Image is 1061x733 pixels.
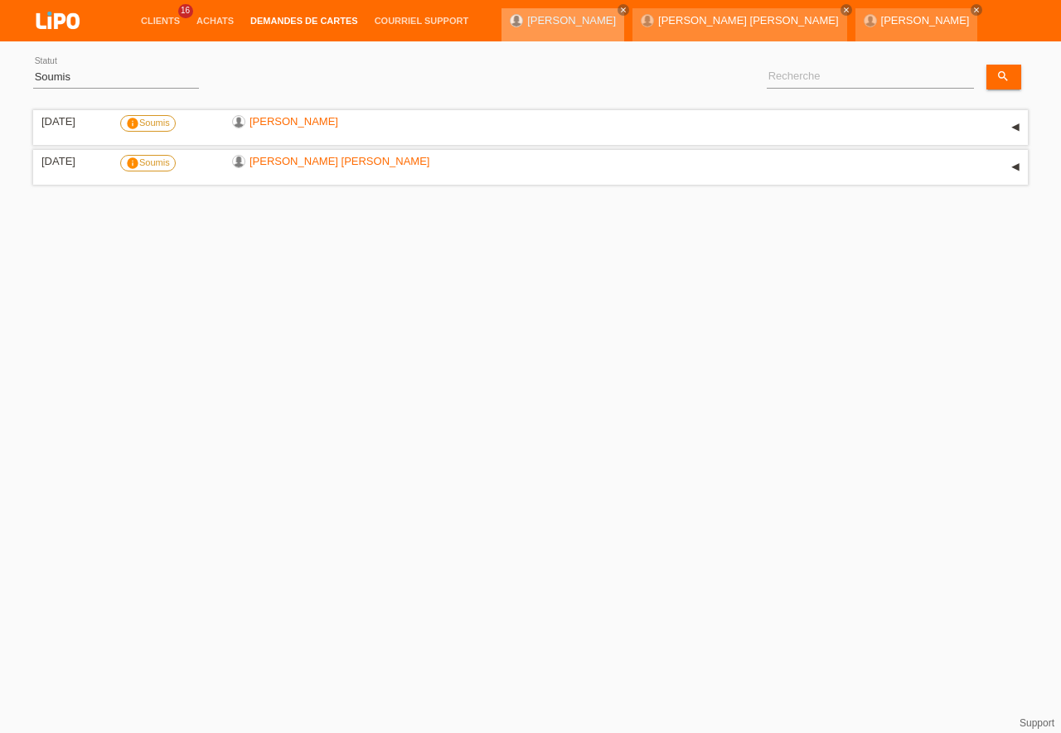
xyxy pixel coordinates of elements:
div: [DATE] [41,115,108,128]
a: [PERSON_NAME] [PERSON_NAME] [250,155,429,167]
label: Soumis [120,155,176,171]
i: close [972,6,981,14]
span: 16 [178,4,193,18]
div: [DATE] [41,155,108,167]
a: close [618,4,629,16]
i: search [996,70,1010,83]
i: info [126,157,139,170]
a: Courriel Support [366,16,477,26]
a: [PERSON_NAME] [881,14,970,27]
i: info [126,117,139,130]
a: close [971,4,982,16]
a: [PERSON_NAME] [527,14,616,27]
a: LIPO pay [17,34,99,46]
a: Clients [133,16,188,26]
div: étendre/coller [1003,155,1028,180]
a: close [841,4,852,16]
div: étendre/coller [1003,115,1028,140]
i: close [619,6,627,14]
a: Demandes de cartes [242,16,366,26]
a: Support [1020,717,1054,729]
a: [PERSON_NAME] [250,115,338,128]
a: [PERSON_NAME] [PERSON_NAME] [658,14,838,27]
label: Soumis [120,115,176,132]
i: close [842,6,850,14]
a: Achats [188,16,242,26]
a: search [986,65,1021,89]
